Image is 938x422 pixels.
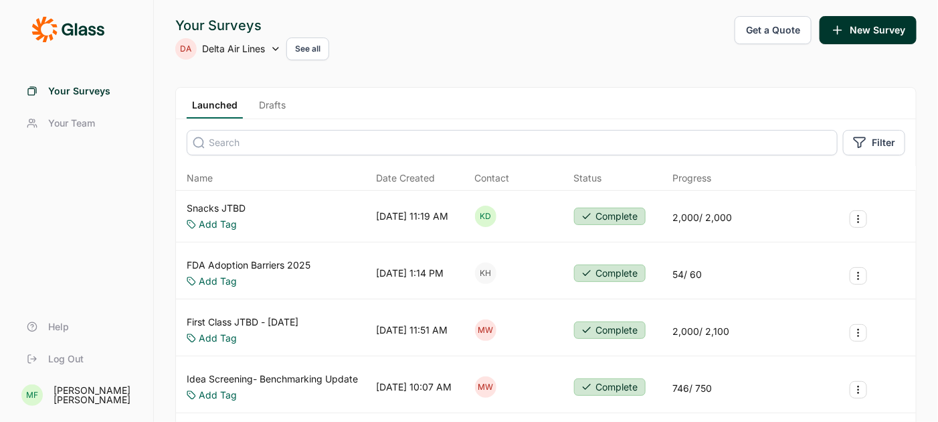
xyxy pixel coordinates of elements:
[175,38,197,60] div: DA
[574,322,646,339] button: Complete
[672,382,712,395] div: 746 / 750
[199,332,237,345] a: Add Tag
[672,268,702,281] div: 54 / 60
[187,372,358,386] a: Idea Screening- Benchmarking Update
[376,324,448,337] div: [DATE] 11:51 AM
[850,381,867,399] button: Survey Actions
[376,380,452,394] div: [DATE] 10:07 AM
[672,171,711,185] div: Progress
[21,384,43,406] div: MF
[820,16,917,44] button: New Survey
[475,376,496,398] div: MW
[475,171,510,185] div: Contact
[872,136,895,149] span: Filter
[202,42,265,56] span: Delta Air Lines
[187,202,246,215] a: Snacks JTBD
[672,325,729,338] div: 2,000 / 2,100
[672,211,732,224] div: 2,000 / 2,000
[475,320,496,341] div: MW
[475,206,496,227] div: KD
[48,352,84,366] span: Log Out
[574,378,646,396] button: Complete
[574,208,646,225] button: Complete
[850,267,867,285] button: Survey Actions
[48,117,95,130] span: Your Team
[376,210,448,223] div: [DATE] 11:19 AM
[376,267,444,280] div: [DATE] 1:14 PM
[199,389,237,402] a: Add Tag
[254,98,291,119] a: Drafts
[850,210,867,228] button: Survey Actions
[199,275,237,288] a: Add Tag
[48,320,69,334] span: Help
[187,315,298,329] a: First Class JTBD - [DATE]
[199,218,237,231] a: Add Tag
[187,259,310,272] a: FDA Adoption Barriers 2025
[735,16,812,44] button: Get a Quote
[187,130,838,155] input: Search
[376,171,435,185] span: Date Created
[475,263,496,284] div: KH
[574,171,602,185] div: Status
[850,324,867,342] button: Survey Actions
[574,265,646,282] button: Complete
[54,386,137,405] div: [PERSON_NAME] [PERSON_NAME]
[48,84,110,98] span: Your Surveys
[187,98,243,119] a: Launched
[175,16,329,35] div: Your Surveys
[843,130,905,155] button: Filter
[187,171,213,185] span: Name
[286,38,329,60] button: See all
